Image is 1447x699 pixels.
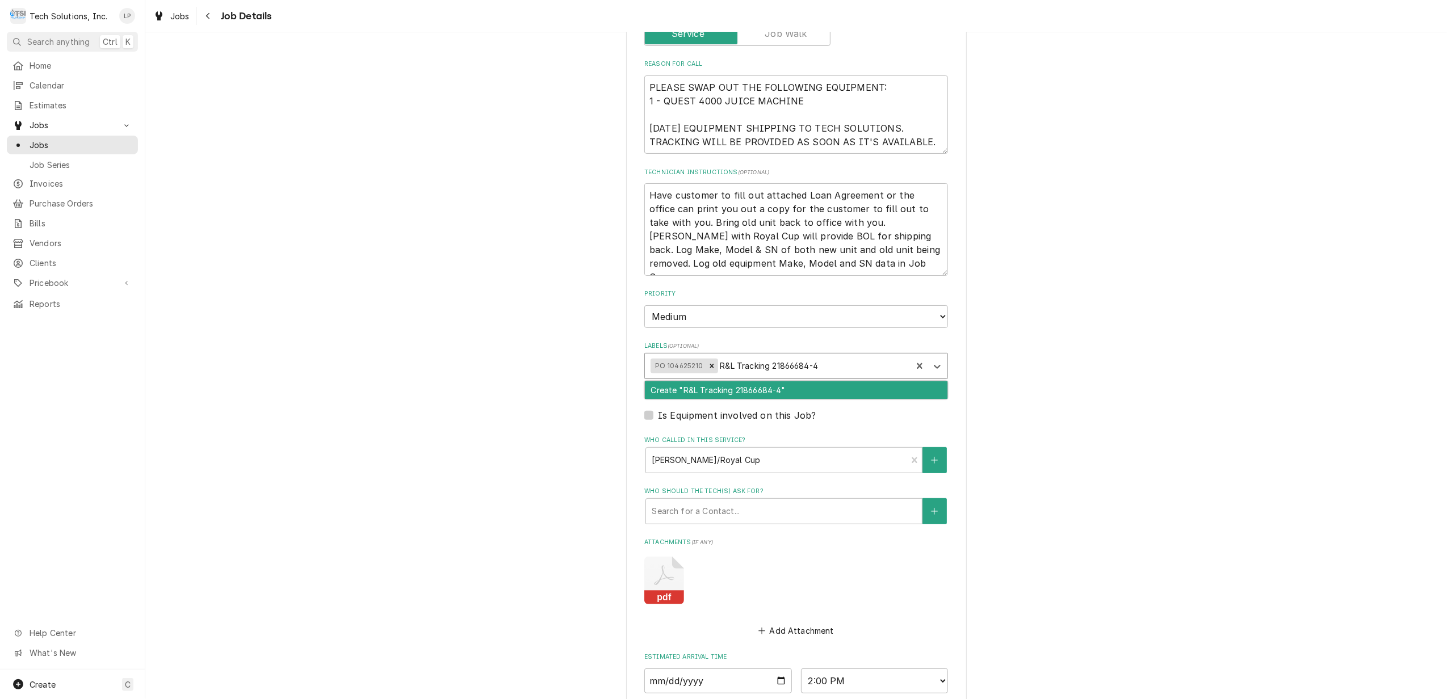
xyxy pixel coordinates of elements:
[738,169,770,175] span: ( optional )
[658,409,816,422] label: Is Equipment involved on this Job?
[30,178,132,190] span: Invoices
[10,8,26,24] div: T
[644,538,948,547] label: Attachments
[217,9,272,24] span: Job Details
[7,174,138,193] a: Invoices
[30,217,132,229] span: Bills
[30,237,132,249] span: Vendors
[7,155,138,174] a: Job Series
[644,393,948,422] div: Equipment Expected
[30,79,132,91] span: Calendar
[644,557,684,604] button: pdf
[30,139,132,151] span: Jobs
[125,679,131,690] span: C
[706,359,718,373] div: Remove PO 104625210
[651,359,706,373] div: PO 104625210
[644,60,948,69] label: Reason For Call
[757,623,836,639] button: Add Attachment
[931,507,938,515] svg: Create New Contact
[7,254,138,272] a: Clients
[931,456,938,464] svg: Create New Contact
[30,159,132,171] span: Job Series
[119,8,135,24] div: LP
[7,96,138,115] a: Estimates
[644,342,948,351] label: Labels
[922,447,946,473] button: Create New Contact
[644,289,948,327] div: Priority
[10,8,26,24] div: Tech Solutions, Inc.'s Avatar
[30,60,132,71] span: Home
[7,136,138,154] a: Jobs
[7,194,138,213] a: Purchase Orders
[7,273,138,292] a: Go to Pricebook
[7,116,138,134] a: Go to Jobs
[125,36,131,48] span: K
[7,32,138,52] button: Search anythingCtrlK
[30,257,132,269] span: Clients
[119,8,135,24] div: Lisa Paschal's Avatar
[170,10,190,22] span: Jobs
[644,168,948,276] div: Technician Instructions
[30,119,115,131] span: Jobs
[644,168,948,177] label: Technician Instructions
[691,539,713,545] span: ( if any )
[7,214,138,233] a: Bills
[645,381,947,399] div: Create "R&L Tracking 21866684-4"
[30,647,131,659] span: What's New
[27,36,90,48] span: Search anything
[7,624,138,642] a: Go to Help Center
[644,538,948,639] div: Attachments
[668,343,699,349] span: ( optional )
[103,36,118,48] span: Ctrl
[30,277,115,289] span: Pricebook
[30,680,56,689] span: Create
[7,234,138,252] a: Vendors
[30,298,132,310] span: Reports
[644,668,792,693] input: Date
[149,7,194,26] a: Jobs
[922,498,946,524] button: Create New Contact
[644,436,948,445] label: Who called in this service?
[801,668,949,693] select: Time Select
[644,487,948,524] div: Who should the tech(s) ask for?
[30,627,131,639] span: Help Center
[30,10,107,22] div: Tech Solutions, Inc.
[644,436,948,473] div: Who called in this service?
[30,99,132,111] span: Estimates
[644,75,948,154] textarea: PLEASE SWAP OUT THE FOLLOWING EQUIPMENT: 1 - QUEST 4000 JUICE MACHINE [DATE] EQUIPMENT SHIPPING T...
[7,76,138,95] a: Calendar
[644,183,948,276] textarea: Have customer to fill out attached Loan Agreement or the office can print you out a copy for the ...
[7,643,138,662] a: Go to What's New
[644,60,948,154] div: Reason For Call
[644,652,948,693] div: Estimated Arrival Time
[644,652,948,662] label: Estimated Arrival Time
[7,56,138,75] a: Home
[7,294,138,313] a: Reports
[199,7,217,25] button: Navigate back
[644,342,948,378] div: Labels
[644,289,948,298] label: Priority
[644,487,948,496] label: Who should the tech(s) ask for?
[30,197,132,209] span: Purchase Orders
